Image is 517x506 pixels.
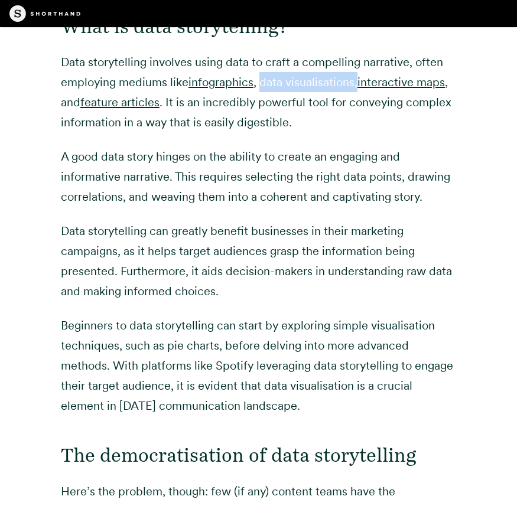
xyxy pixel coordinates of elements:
p: A good data story hinges on the ability to create an engaging and informative narrative. This req... [61,146,456,207]
a: interactive maps [357,75,445,89]
img: The Craft [9,5,80,22]
p: Data storytelling involves using data to craft a compelling narrative, often employing mediums li... [61,52,456,132]
h2: The democratisation of data storytelling [61,444,456,466]
p: Data storytelling can greatly benefit businesses in their marketing campaigns, as it helps target... [61,221,456,301]
a: feature articles [80,95,160,109]
a: infographics [188,75,253,89]
p: Beginners to data storytelling can start by exploring simple visualisation techniques, such as pi... [61,315,456,416]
